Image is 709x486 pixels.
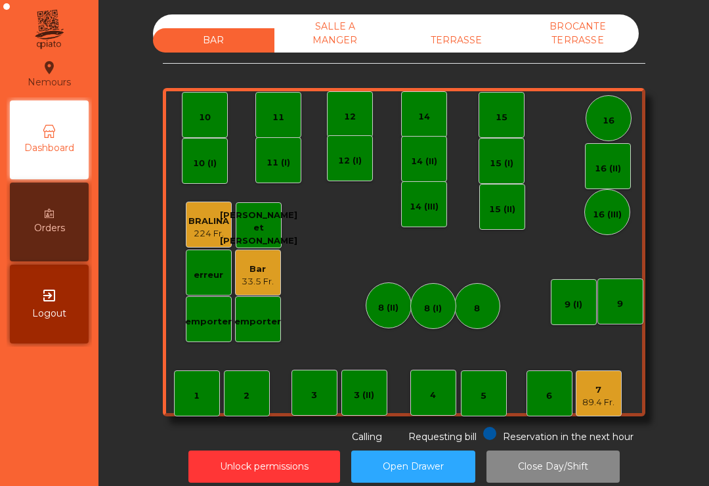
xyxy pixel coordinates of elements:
[185,315,232,328] div: emporter
[244,389,249,403] div: 2
[352,431,382,443] span: Calling
[153,28,274,53] div: BAR
[242,263,274,276] div: Bar
[234,315,281,328] div: emporter
[267,156,290,169] div: 11 (I)
[220,209,297,248] div: [PERSON_NAME] et [PERSON_NAME]
[188,451,340,483] button: Unlock permissions
[486,451,620,483] button: Close Day/Shift
[338,154,362,167] div: 12 (I)
[418,110,430,123] div: 14
[199,111,211,124] div: 10
[490,157,513,170] div: 15 (I)
[34,221,65,235] span: Orders
[489,203,515,216] div: 15 (II)
[410,200,439,213] div: 14 (III)
[378,301,398,315] div: 8 (II)
[430,389,436,402] div: 4
[517,14,639,53] div: BROCANTE TERRASSE
[32,307,66,320] span: Logout
[242,275,274,288] div: 33.5 Fr.
[503,431,634,443] span: Reservation in the next hour
[41,288,57,303] i: exit_to_app
[603,114,614,127] div: 16
[396,28,517,53] div: TERRASSE
[274,14,396,53] div: SALLE A MANGER
[194,389,200,403] div: 1
[593,208,622,221] div: 16 (III)
[481,389,486,403] div: 5
[617,298,623,311] div: 9
[411,155,437,168] div: 14 (II)
[24,141,74,155] span: Dashboard
[193,157,217,170] div: 10 (I)
[424,302,442,315] div: 8 (I)
[582,384,614,397] div: 7
[565,298,582,311] div: 9 (I)
[595,162,621,175] div: 16 (II)
[272,111,284,124] div: 11
[546,389,552,403] div: 6
[582,396,614,409] div: 89.4 Fr.
[41,60,57,76] i: location_on
[28,58,71,91] div: Nemours
[188,215,229,228] div: BRALINA
[311,389,317,402] div: 3
[33,7,65,53] img: qpiato
[474,302,480,315] div: 8
[354,389,374,402] div: 3 (II)
[496,111,507,124] div: 15
[188,227,229,240] div: 224 Fr.
[194,269,223,282] div: erreur
[344,110,356,123] div: 12
[351,451,475,483] button: Open Drawer
[408,431,477,443] span: Requesting bill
